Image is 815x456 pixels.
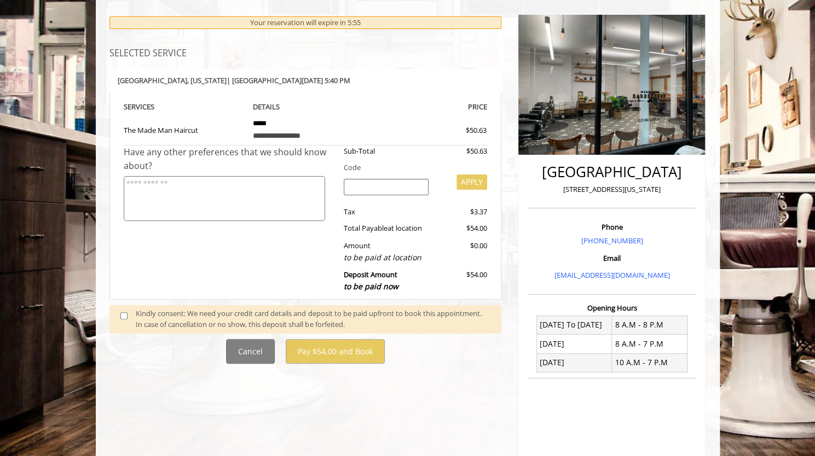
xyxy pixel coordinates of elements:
[151,102,154,112] span: S
[456,174,487,190] button: APPLY
[124,145,336,173] div: Have any other preferences that we should know about?
[226,339,275,364] button: Cancel
[437,269,487,293] div: $54.00
[530,184,693,195] p: [STREET_ADDRESS][US_STATE]
[536,335,612,353] td: [DATE]
[109,16,502,29] div: Your reservation will expire in 5:55
[530,223,693,231] h3: Phone
[344,281,398,291] span: to be paid now
[366,101,488,113] th: PRICE
[530,164,693,180] h2: [GEOGRAPHIC_DATA]
[437,145,487,157] div: $50.63
[336,223,437,234] div: Total Payable
[554,270,669,280] a: [EMAIL_ADDRESS][DOMAIN_NAME]
[388,223,422,233] span: at location
[536,353,612,372] td: [DATE]
[245,101,366,113] th: DETAILS
[536,315,612,334] td: [DATE] To [DATE]
[336,162,487,173] div: Code
[336,145,437,157] div: Sub-Total
[437,240,487,264] div: $0.00
[437,206,487,218] div: $3.37
[344,252,429,264] div: to be paid at location
[581,236,643,245] a: [PHONE_NUMBER]
[612,335,687,353] td: 8 A.M - 7 P.M
[336,240,437,264] div: Amount
[530,254,693,262] h3: Email
[437,223,487,234] div: $54.00
[124,113,245,145] td: The Made Man Haircut
[528,304,696,312] h3: Opening Hours
[286,339,385,364] button: Pay $54.00 and Book
[109,49,502,59] h3: SELECTED SERVICE
[336,206,437,218] div: Tax
[124,101,245,113] th: SERVICE
[187,75,227,85] span: , [US_STATE]
[136,308,490,331] div: Kindly consent: We need your credit card details and deposit to be paid upfront to book this appo...
[612,315,687,334] td: 8 A.M - 8 P.M
[344,270,398,291] b: Deposit Amount
[118,75,350,85] b: [GEOGRAPHIC_DATA] | [GEOGRAPHIC_DATA][DATE] 5:40 PM
[426,125,487,136] div: $50.63
[612,353,687,372] td: 10 A.M - 7 P.M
